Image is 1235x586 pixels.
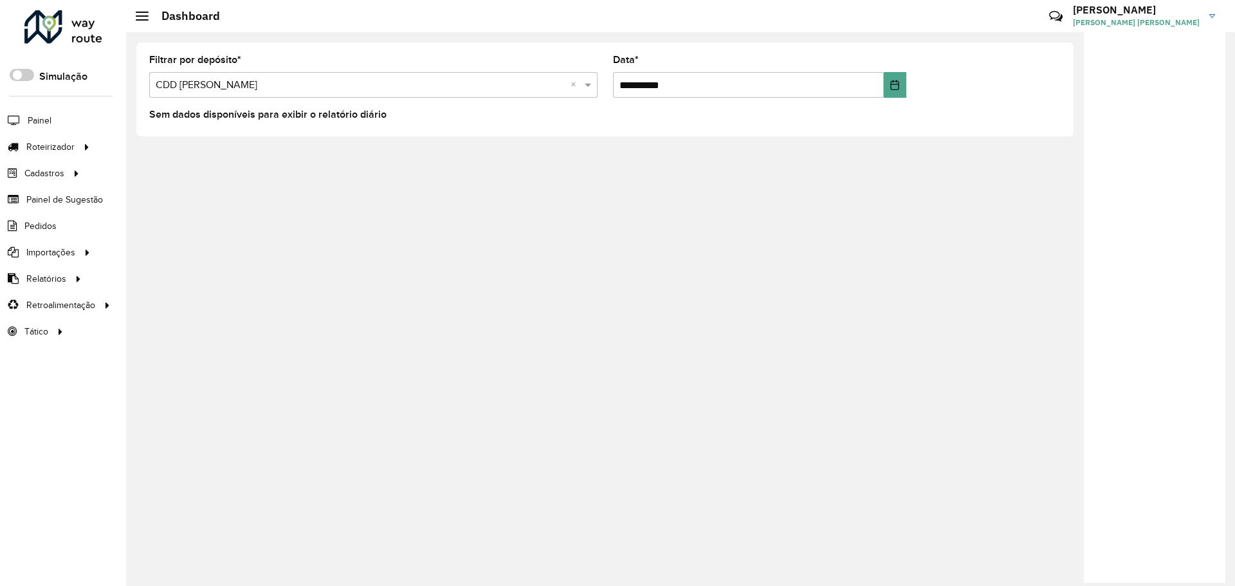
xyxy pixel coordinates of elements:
span: Roteirizador [26,140,75,154]
button: Choose Date [884,72,906,98]
span: Retroalimentação [26,298,95,312]
span: Importações [26,246,75,259]
span: Painel [28,114,51,127]
span: Cadastros [24,167,64,180]
span: [PERSON_NAME] [PERSON_NAME] [1073,17,1200,28]
h3: [PERSON_NAME] [1073,4,1200,16]
span: Clear all [571,77,581,93]
label: Data [613,52,639,68]
span: Painel de Sugestão [26,193,103,206]
a: Contato Rápido [1042,3,1070,30]
label: Filtrar por depósito [149,52,241,68]
label: Sem dados disponíveis para exibir o relatório diário [149,107,387,122]
span: Pedidos [24,219,57,233]
span: Relatórios [26,272,66,286]
h2: Dashboard [149,9,220,23]
span: Tático [24,325,48,338]
label: Simulação [39,69,87,84]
